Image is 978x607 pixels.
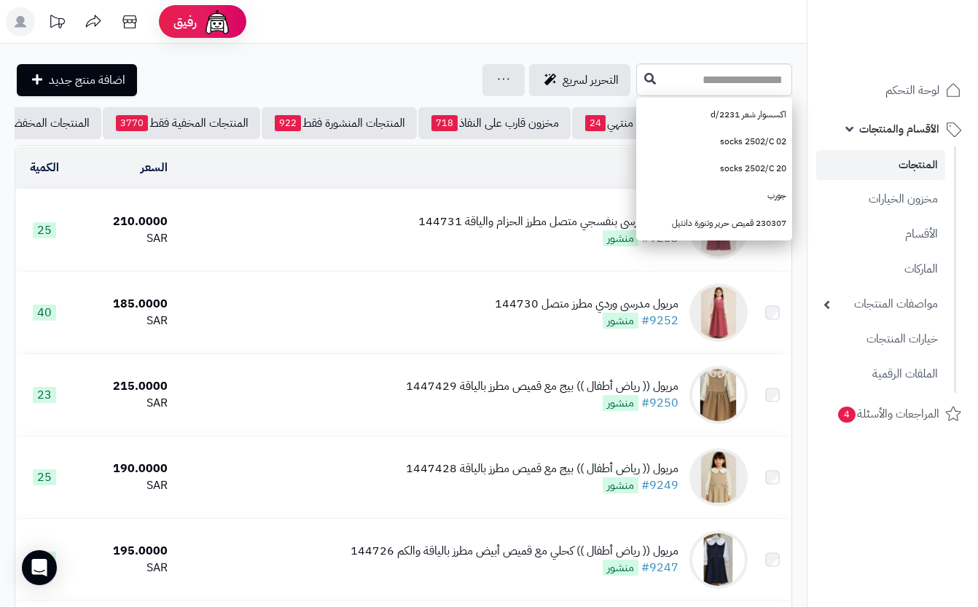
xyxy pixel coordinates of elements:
span: منشور [603,313,638,329]
div: SAR [79,395,168,412]
div: مريول مدرسي بنفسجي متصل مطرز الحزام والياقة 144731 [418,214,678,230]
div: مريول (( رياض أطفال )) بيج مع قميص مطرز بالياقة 1447429 [406,378,678,395]
a: socks 2502/C 20 [636,155,792,182]
div: 215.0000 [79,378,168,395]
a: التحرير لسريع [529,64,630,96]
div: مريول مدرسي وردي مطرز متصل 144730 [495,296,678,313]
a: #9249 [641,477,678,494]
a: socks 2502/C 02 [636,128,792,155]
a: جورب [636,182,792,209]
a: مواصفات المنتجات [816,289,945,320]
a: مخزون قارب على النفاذ718 [418,107,571,139]
div: SAR [79,230,168,247]
a: السعر [141,159,168,176]
div: SAR [79,560,168,576]
a: الملفات الرقمية [816,359,945,390]
a: تحديثات المنصة [39,7,75,40]
span: منشور [603,477,638,493]
div: SAR [79,477,168,494]
a: لوحة التحكم [816,73,969,108]
span: المراجعات والأسئلة [837,404,939,424]
img: مريول (( رياض أطفال )) بيج مع قميص مطرز بالياقة 1447428 [689,448,748,506]
img: مريول (( رياض أطفال )) كحلي مع قميص أبيض مطرز بالياقة والكم 144726 [689,530,748,589]
a: المنتجات المخفية فقط3770 [103,107,260,139]
span: منشور [603,230,638,246]
div: 185.0000 [79,296,168,313]
span: 25 [33,469,56,485]
span: اضافة منتج جديد [49,71,125,89]
div: 190.0000 [79,461,168,477]
span: 24 [585,115,606,131]
div: 195.0000 [79,543,168,560]
a: 230307 قميص حرير وتنورة دانتيل [636,210,792,237]
a: المنتجات [816,150,945,180]
a: خيارات المنتجات [816,324,945,355]
div: مريول (( رياض أطفال )) بيج مع قميص مطرز بالياقة 1447428 [406,461,678,477]
img: ai-face.png [203,7,232,36]
a: المراجعات والأسئلة4 [816,396,969,431]
div: SAR [79,313,168,329]
span: 3770 [116,115,148,131]
span: منشور [603,560,638,576]
a: الأقسام [816,219,945,250]
span: 25 [33,222,56,238]
span: 922 [275,115,301,131]
span: منشور [603,395,638,411]
a: الماركات [816,254,945,285]
span: 40 [33,305,56,321]
div: Open Intercom Messenger [22,550,57,585]
span: الأقسام والمنتجات [859,119,939,139]
span: لوحة التحكم [885,80,939,101]
img: مريول (( رياض أطفال )) بيج مع قميص مطرز بالياقة 1447429 [689,366,748,424]
a: اكسسوار شعر 2231/d [636,101,792,128]
span: 23 [33,387,56,403]
a: اضافة منتج جديد [17,64,137,96]
a: مخزون الخيارات [816,184,945,215]
div: 210.0000 [79,214,168,230]
span: رفيق [173,13,197,31]
div: مريول (( رياض أطفال )) كحلي مع قميص أبيض مطرز بالياقة والكم 144726 [351,543,678,560]
span: 4 [838,407,856,423]
span: 718 [431,115,458,131]
span: التحرير لسريع [563,71,619,89]
a: مخزون منتهي24 [572,107,678,139]
img: مريول مدرسي وردي مطرز متصل 144730 [689,283,748,342]
a: #9252 [641,312,678,329]
a: #9247 [641,559,678,576]
a: الكمية [30,159,59,176]
a: المنتجات المنشورة فقط922 [262,107,417,139]
a: #9250 [641,394,678,412]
